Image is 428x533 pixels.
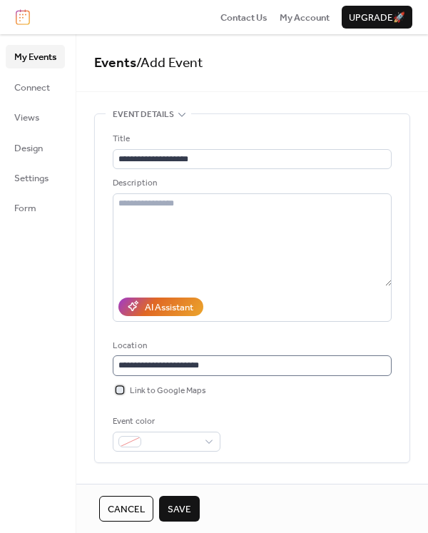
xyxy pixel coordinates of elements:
span: Date and time [113,480,173,494]
span: Upgrade 🚀 [349,11,405,25]
span: My Account [280,11,330,25]
div: AI Assistant [145,300,193,315]
button: AI Assistant [118,298,203,316]
span: Form [14,201,36,215]
a: My Account [280,10,330,24]
div: Description [113,176,389,191]
span: Contact Us [220,11,267,25]
span: Save [168,502,191,517]
span: My Events [14,50,56,64]
a: Settings [6,166,65,189]
span: Link to Google Maps [130,384,206,398]
span: Settings [14,171,49,186]
button: Save [159,496,200,522]
a: Contact Us [220,10,267,24]
span: Design [14,141,43,156]
a: Form [6,196,65,219]
span: / Add Event [136,50,203,76]
div: Title [113,132,389,146]
span: Connect [14,81,50,95]
button: Cancel [99,496,153,522]
div: Location [113,339,389,353]
button: Upgrade🚀 [342,6,412,29]
span: Event details [113,108,174,122]
span: Cancel [108,502,145,517]
span: Views [14,111,39,125]
a: Views [6,106,65,128]
a: Events [94,50,136,76]
a: Connect [6,76,65,98]
a: My Events [6,45,65,68]
a: Design [6,136,65,159]
div: Event color [113,415,218,429]
img: logo [16,9,30,25]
